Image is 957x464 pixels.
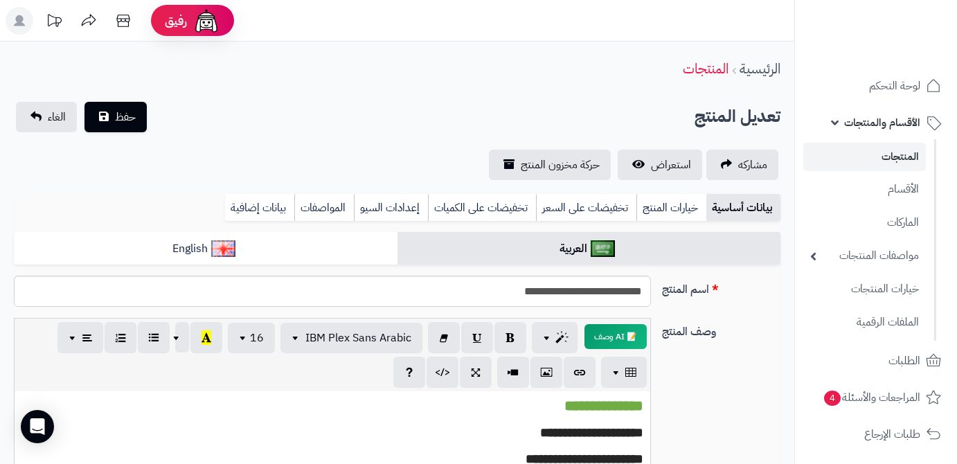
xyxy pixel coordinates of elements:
button: حفظ [84,102,147,132]
a: مشاركه [706,150,778,180]
span: طلبات الإرجاع [864,425,920,444]
a: تخفيضات على الكميات [428,194,536,222]
span: رفيق [165,12,187,29]
a: المنتجات [803,143,926,171]
a: الطلبات [803,344,949,377]
a: لوحة التحكم [803,69,949,102]
span: حركة مخزون المنتج [521,157,600,173]
a: الأقسام [803,175,926,204]
span: المراجعات والأسئلة [823,388,920,407]
a: الغاء [16,102,77,132]
button: IBM Plex Sans Arabic [280,323,422,353]
span: الأقسام والمنتجات [844,113,920,132]
a: تحديثات المنصة [37,7,71,38]
button: 16 [228,323,275,353]
a: إعدادات السيو [354,194,428,222]
a: الرئيسية [740,58,780,79]
span: 4 [824,391,841,406]
img: العربية [591,240,615,257]
a: بيانات إضافية [225,194,294,222]
a: المنتجات [683,58,728,79]
img: ai-face.png [193,7,220,35]
a: تخفيضات على السعر [536,194,636,222]
span: 16 [250,330,264,346]
a: بيانات أساسية [706,194,780,222]
div: Open Intercom Messenger [21,410,54,443]
a: العربية [397,232,781,266]
a: طلبات الإرجاع [803,418,949,451]
span: IBM Plex Sans Arabic [305,330,411,346]
img: English [211,240,235,257]
a: English [14,232,397,266]
a: استعراض [618,150,702,180]
a: المواصفات [294,194,354,222]
a: الملفات الرقمية [803,307,926,337]
span: الطلبات [888,351,920,371]
span: حفظ [115,109,136,125]
a: حركة مخزون المنتج [489,150,611,180]
span: الغاء [48,109,66,125]
span: مشاركه [738,157,767,173]
span: لوحة التحكم [869,76,920,96]
label: اسم المنتج [656,276,786,298]
a: المراجعات والأسئلة4 [803,381,949,414]
a: خيارات المنتج [636,194,706,222]
h2: تعديل المنتج [695,102,780,131]
label: وصف المنتج [656,318,786,340]
a: الماركات [803,208,926,238]
button: 📝 AI وصف [584,324,647,349]
a: مواصفات المنتجات [803,241,926,271]
a: خيارات المنتجات [803,274,926,304]
span: استعراض [651,157,691,173]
